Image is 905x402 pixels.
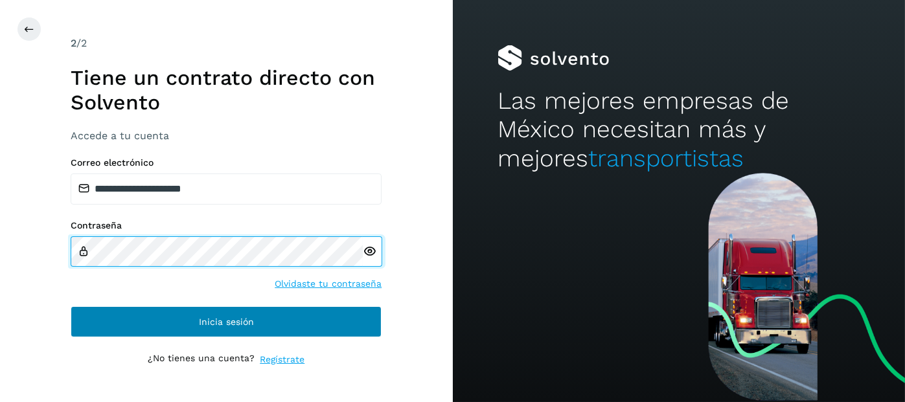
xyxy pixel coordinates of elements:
[71,36,382,51] div: /2
[199,317,254,326] span: Inicia sesión
[498,87,860,173] h2: Las mejores empresas de México necesitan más y mejores
[71,157,382,168] label: Correo electrónico
[71,306,382,337] button: Inicia sesión
[260,353,304,366] a: Regístrate
[71,220,382,231] label: Contraseña
[71,65,382,115] h1: Tiene un contrato directo con Solvento
[148,353,255,366] p: ¿No tienes una cuenta?
[588,144,744,172] span: transportistas
[71,129,382,142] h3: Accede a tu cuenta
[275,277,382,291] a: Olvidaste tu contraseña
[71,37,76,49] span: 2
